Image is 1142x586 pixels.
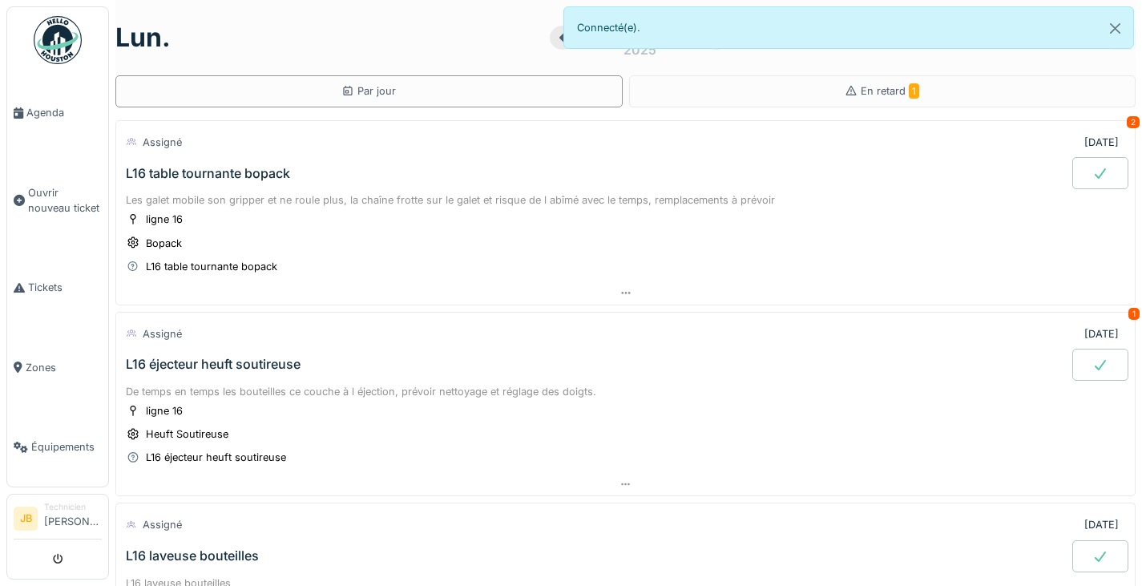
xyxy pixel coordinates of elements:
[126,357,301,372] div: L16 éjecteur heuft soutireuse
[31,439,102,455] span: Équipements
[34,16,82,64] img: Badge_color-CXgf-gQk.svg
[1084,517,1119,532] div: [DATE]
[7,73,108,152] a: Agenda
[341,83,396,99] div: Par jour
[7,407,108,487] a: Équipements
[44,501,102,513] div: Technicien
[14,507,38,531] li: JB
[146,426,228,442] div: Heuft Soutireuse
[623,40,656,59] div: 2025
[26,360,102,375] span: Zones
[143,517,182,532] div: Assigné
[7,152,108,248] a: Ouvrir nouveau ticket
[861,85,919,97] span: En retard
[7,327,108,406] a: Zones
[146,236,182,251] div: Bopack
[28,280,102,295] span: Tickets
[14,501,102,540] a: JB Technicien[PERSON_NAME]
[126,166,290,181] div: L16 table tournante bopack
[115,22,171,53] h1: lun.
[1084,326,1119,341] div: [DATE]
[7,248,108,327] a: Tickets
[126,192,1125,208] div: Les galet mobile son gripper et ne roule plus, la chaîne frotte sur le galet et risque de l abîmé...
[1097,7,1133,50] button: Close
[563,6,1135,49] div: Connecté(e).
[126,548,259,564] div: L16 laveuse bouteilles
[26,105,102,120] span: Agenda
[1084,135,1119,150] div: [DATE]
[143,326,182,341] div: Assigné
[28,185,102,216] span: Ouvrir nouveau ticket
[44,501,102,535] li: [PERSON_NAME]
[146,450,286,465] div: L16 éjecteur heuft soutireuse
[126,384,1125,399] div: De temps en temps les bouteilles ce couche à l éjection, prévoir nettoyage et réglage des doigts.
[909,83,919,99] span: 1
[143,135,182,150] div: Assigné
[146,212,183,227] div: ligne 16
[146,259,277,274] div: L16 table tournante bopack
[146,403,183,418] div: ligne 16
[1127,116,1140,128] div: 2
[1128,308,1140,320] div: 1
